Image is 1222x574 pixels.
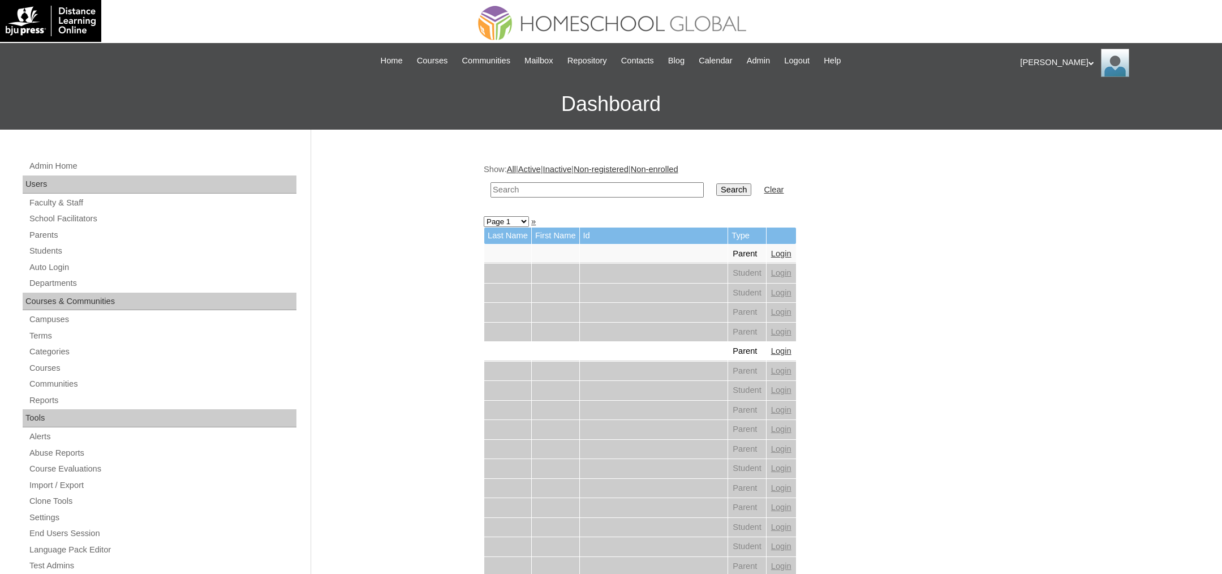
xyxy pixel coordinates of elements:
[6,6,96,36] img: logo-white.png
[771,405,791,414] a: Login
[771,307,791,316] a: Login
[28,377,296,391] a: Communities
[771,327,791,336] a: Login
[728,537,766,556] td: Student
[28,511,296,525] a: Settings
[518,165,541,174] a: Active
[693,54,738,67] a: Calendar
[507,165,516,174] a: All
[728,401,766,420] td: Parent
[28,494,296,508] a: Clone Tools
[771,542,791,551] a: Login
[543,165,572,174] a: Inactive
[28,196,296,210] a: Faculty & Staff
[662,54,690,67] a: Blog
[771,444,791,453] a: Login
[574,165,629,174] a: Non-registered
[28,312,296,327] a: Campuses
[728,284,766,303] td: Student
[778,54,815,67] a: Logout
[462,54,510,67] span: Communities
[381,54,403,67] span: Home
[728,303,766,322] td: Parent
[771,366,791,375] a: Login
[728,381,766,400] td: Student
[562,54,613,67] a: Repository
[1020,49,1211,77] div: [PERSON_NAME]
[728,228,766,244] td: Type
[28,244,296,258] a: Students
[784,54,810,67] span: Logout
[519,54,559,67] a: Mailbox
[28,159,296,173] a: Admin Home
[728,362,766,381] td: Parent
[771,522,791,532] a: Login
[728,264,766,283] td: Student
[728,245,766,264] td: Parent
[771,268,791,277] a: Login
[824,54,841,67] span: Help
[6,79,1216,130] h3: Dashboard
[741,54,776,67] a: Admin
[771,288,791,297] a: Login
[771,425,791,434] a: Login
[484,164,1044,204] div: Show: | | | |
[28,559,296,573] a: Test Admins
[28,430,296,444] a: Alerts
[1101,49,1129,77] img: Ariane Ebuen
[728,323,766,342] td: Parent
[411,54,454,67] a: Courses
[490,182,704,198] input: Search
[28,228,296,242] a: Parents
[531,217,536,226] a: »
[728,498,766,517] td: Parent
[532,228,579,244] td: First Name
[28,345,296,359] a: Categories
[728,459,766,478] td: Student
[818,54,846,67] a: Help
[28,393,296,408] a: Reports
[728,479,766,498] td: Parent
[747,54,771,67] span: Admin
[28,478,296,492] a: Import / Export
[28,543,296,557] a: Language Pack Editor
[524,54,553,67] span: Mailbox
[771,562,791,571] a: Login
[28,361,296,375] a: Courses
[699,54,732,67] span: Calendar
[417,54,448,67] span: Courses
[484,228,531,244] td: Last Name
[728,440,766,459] td: Parent
[28,462,296,476] a: Course Evaluations
[28,526,296,541] a: End Users Session
[456,54,516,67] a: Communities
[771,249,791,258] a: Login
[23,293,296,311] div: Courses & Communities
[771,464,791,473] a: Login
[621,54,654,67] span: Contacts
[728,518,766,537] td: Student
[28,446,296,460] a: Abuse Reports
[28,329,296,343] a: Terms
[631,165,678,174] a: Non-enrolled
[580,228,728,244] td: Id
[771,483,791,492] a: Login
[28,212,296,226] a: School Facilitators
[716,183,751,196] input: Search
[23,409,296,427] div: Tools
[728,420,766,439] td: Parent
[764,185,784,194] a: Clear
[771,385,791,395] a: Login
[771,346,791,355] a: Login
[771,503,791,512] a: Login
[23,175,296,194] div: Users
[616,54,660,67] a: Contacts
[28,260,296,275] a: Auto Login
[28,276,296,290] a: Departments
[668,54,685,67] span: Blog
[567,54,607,67] span: Repository
[375,54,408,67] a: Home
[728,342,766,361] td: Parent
